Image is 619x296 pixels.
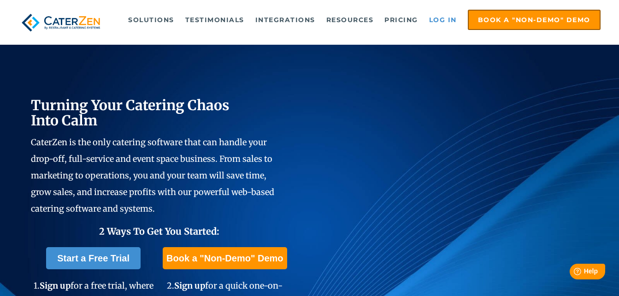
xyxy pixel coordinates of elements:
[40,280,71,291] span: Sign up
[18,10,103,36] img: caterzen
[380,11,423,29] a: Pricing
[46,247,141,269] a: Start a Free Trial
[31,137,274,214] span: CaterZen is the only catering software that can handle your drop-off, full-service and event spac...
[174,280,205,291] span: Sign up
[118,10,601,30] div: Navigation Menu
[537,260,609,286] iframe: Help widget launcher
[99,225,219,237] span: 2 Ways To Get You Started:
[124,11,179,29] a: Solutions
[31,96,230,129] span: Turning Your Catering Chaos Into Calm
[322,11,378,29] a: Resources
[424,11,461,29] a: Log in
[181,11,249,29] a: Testimonials
[468,10,601,30] a: Book a "Non-Demo" Demo
[251,11,320,29] a: Integrations
[163,247,287,269] a: Book a "Non-Demo" Demo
